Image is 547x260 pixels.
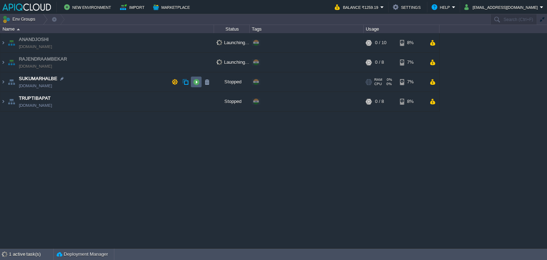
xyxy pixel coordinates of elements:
[393,3,423,11] button: Settings
[6,72,16,92] img: AMDAwAAAACH5BAEAAAAALAAAAAABAAEAAAICRAEAOw==
[217,40,249,45] span: Launching...
[374,82,382,86] span: CPU
[217,59,249,65] span: Launching...
[19,82,52,89] a: [DOMAIN_NAME]
[335,3,380,11] button: Balance ₹1259.19
[19,36,49,43] a: ANANDJOSHI
[214,72,250,92] div: Stopped
[9,249,53,260] div: 1 active task(s)
[6,92,16,111] img: AMDAwAAAACH5BAEAAAAALAAAAAABAAEAAAICRAEAOw==
[19,75,57,82] a: SUKUMARHALBE
[120,3,147,11] button: Import
[0,72,6,92] img: AMDAwAAAACH5BAEAAAAALAAAAAABAAEAAAICRAEAOw==
[385,82,392,86] span: 0%
[400,53,423,72] div: 7%
[214,92,250,111] div: Stopped
[57,251,108,258] button: Deployment Manager
[19,95,51,102] a: TRUPTIBAPAT
[2,4,51,11] img: APIQCloud
[153,3,192,11] button: Marketplace
[6,53,16,72] img: AMDAwAAAACH5BAEAAAAALAAAAAABAAEAAAICRAEAOw==
[1,25,214,33] div: Name
[2,14,38,24] button: Env Groups
[400,72,423,92] div: 7%
[6,33,16,52] img: AMDAwAAAACH5BAEAAAAALAAAAAABAAEAAAICRAEAOw==
[385,78,392,82] span: 0%
[0,53,6,72] img: AMDAwAAAACH5BAEAAAAALAAAAAABAAEAAAICRAEAOw==
[375,33,386,52] div: 0 / 10
[375,53,384,72] div: 0 / 8
[375,92,384,111] div: 0 / 8
[374,78,382,82] span: RAM
[19,63,52,70] a: [DOMAIN_NAME]
[364,25,439,33] div: Usage
[64,3,113,11] button: New Environment
[464,3,540,11] button: [EMAIL_ADDRESS][DOMAIN_NAME]
[19,56,67,63] a: RAJENDRAAMBEKAR
[400,92,423,111] div: 8%
[432,3,452,11] button: Help
[250,25,363,33] div: Tags
[17,28,20,30] img: AMDAwAAAACH5BAEAAAAALAAAAAABAAEAAAICRAEAOw==
[0,92,6,111] img: AMDAwAAAACH5BAEAAAAALAAAAAABAAEAAAICRAEAOw==
[0,33,6,52] img: AMDAwAAAACH5BAEAAAAALAAAAAABAAEAAAICRAEAOw==
[214,25,249,33] div: Status
[400,33,423,52] div: 8%
[19,102,52,109] a: [DOMAIN_NAME]
[19,43,52,50] a: [DOMAIN_NAME]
